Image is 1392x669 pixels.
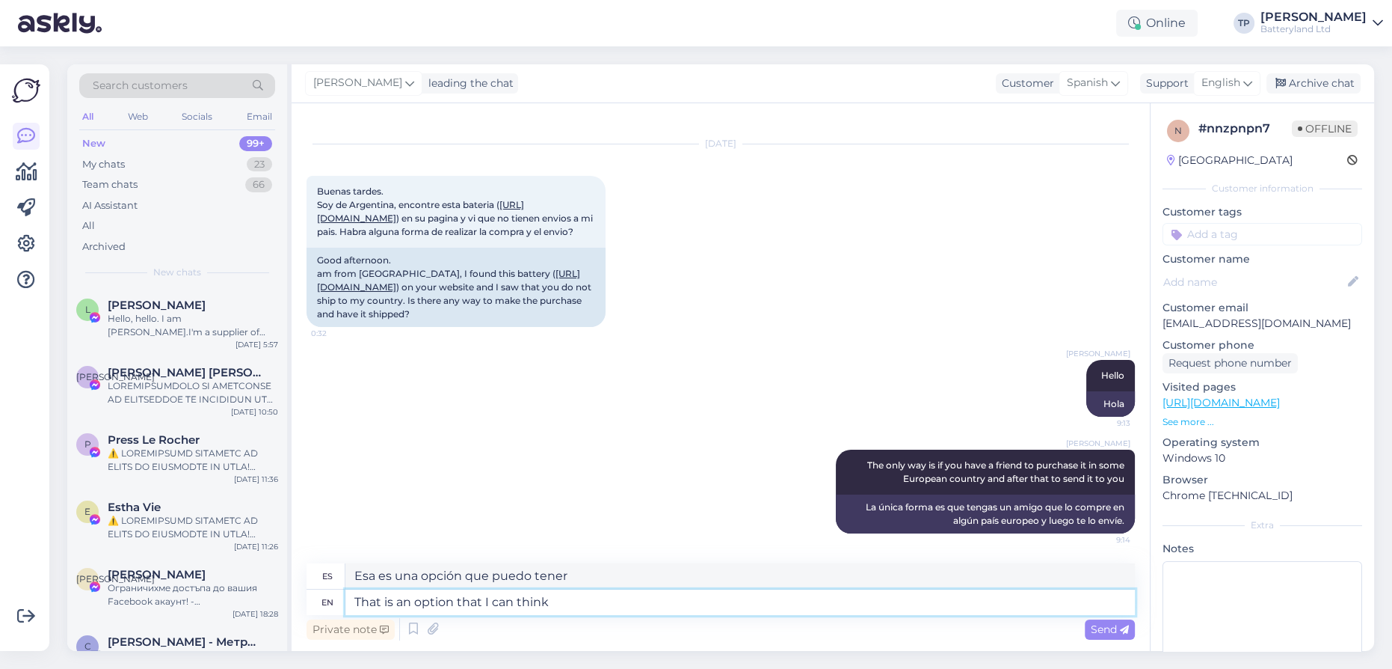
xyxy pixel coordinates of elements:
p: Operating system [1162,435,1362,450]
img: Askly Logo [12,76,40,105]
div: leading the chat [422,76,514,91]
div: Archived [82,239,126,254]
p: See more ... [1162,415,1362,429]
div: [PERSON_NAME] [1260,11,1367,23]
span: [PERSON_NAME] [1066,438,1130,449]
div: 23 [247,157,272,172]
p: Customer email [1162,300,1362,316]
div: Support [1140,76,1189,91]
p: Visited pages [1162,379,1362,395]
div: Batteryland Ltd [1260,23,1367,35]
span: С [84,641,91,652]
span: Антония Балабанова [108,568,206,581]
div: Socials [179,107,215,126]
p: Customer tags [1162,204,1362,220]
div: My chats [82,157,125,172]
div: [DATE] 11:36 [234,474,278,485]
div: 66 [245,177,272,192]
span: Estha Vie [108,501,161,514]
a: [PERSON_NAME]Batteryland Ltd [1260,11,1383,35]
textarea: That is an option that I can think [345,590,1135,615]
div: [DATE] [307,137,1135,150]
div: La única forma es que tengas un amigo que lo compre en algún país europeo y luego te lo envíe. [836,495,1135,534]
div: Request phone number [1162,353,1298,373]
input: Add a tag [1162,223,1362,245]
span: Send [1091,623,1129,636]
p: Browser [1162,472,1362,488]
div: [DATE] 10:50 [231,406,278,418]
div: Hola [1086,391,1135,417]
div: ⚠️ LOREMIPSUMD SITAMETC AD ELITS DO EIUSMODTE IN UTLA! Etdolor magnaaliq enimadminim veniamq nost... [108,514,278,541]
span: L [85,304,90,315]
span: The only way is if you have a friend to purchase it in some European country and after that to se... [867,459,1127,484]
div: [DATE] 18:28 [232,608,278,620]
div: 99+ [239,136,272,151]
div: Customer information [1162,182,1362,195]
span: [PERSON_NAME] [76,573,155,584]
span: Севинч Фучиджиева - Метрика ЕООД [108,635,263,649]
span: 9:13 [1074,418,1130,429]
textarea: Esa es una opción que puedo tener [345,563,1135,589]
div: [DATE] 5:57 [235,339,278,350]
div: es [322,563,333,589]
p: Customer name [1162,251,1362,267]
span: Л. Ирина [108,366,263,379]
div: All [79,107,96,126]
div: Hello, hello. I am [PERSON_NAME].I'm a supplier of OEM power adapters from [GEOGRAPHIC_DATA], [GE... [108,312,278,339]
div: Good afternoon. am from [GEOGRAPHIC_DATA], I found this battery ( ) on your website and I saw tha... [307,248,606,327]
div: Email [244,107,275,126]
span: New chats [153,266,201,279]
div: Ограничихме достъпа до вашия Facebook акаунт! - Непотвърждаването може да доведе до постоянно бло... [108,581,278,608]
div: Extra [1162,519,1362,532]
span: Press Le Rocher [108,433,200,447]
a: [URL][DOMAIN_NAME] [1162,396,1280,409]
p: Chrome [TECHNICAL_ID] [1162,488,1362,504]
div: Online [1116,10,1198,37]
input: Add name [1163,274,1345,290]
span: English [1201,75,1240,91]
div: Customer [996,76,1054,91]
p: Notes [1162,541,1362,557]
span: P [84,439,91,450]
div: Web [125,107,151,126]
div: # nnzpnpn7 [1198,120,1292,138]
div: [GEOGRAPHIC_DATA] [1167,153,1293,168]
div: Team chats [82,177,138,192]
span: Laura Zhang [108,299,206,312]
div: Archive chat [1266,73,1361,94]
div: en [321,590,333,615]
p: Windows 10 [1162,450,1362,466]
span: [PERSON_NAME] [313,75,402,91]
span: Offline [1292,120,1358,137]
div: New [82,136,105,151]
span: n [1174,125,1182,136]
div: ⚠️ LOREMIPSUMD SITAMETC AD ELITS DO EIUSMODTE IN UTLA! Etdolor magnaaliq enimadminim veniamq nost... [108,447,278,474]
p: Customer phone [1162,337,1362,353]
div: Private note [307,620,395,640]
div: TP [1234,13,1254,34]
span: E [84,506,90,517]
span: Hello [1101,370,1124,381]
p: [EMAIL_ADDRESS][DOMAIN_NAME] [1162,316,1362,332]
div: [DATE] 11:26 [234,541,278,552]
span: Buenas tardes. Soy de Argentina, encontre esta bateria ( ) en su pagina y vi que no tienen envios... [317,186,595,237]
span: Search customers [93,78,188,94]
span: 9:14 [1074,534,1130,546]
div: All [82,219,95,233]
span: Spanish [1067,75,1108,91]
div: LOREMIPSUMDOLO SI AMETCONSE AD ELITSEDDOE TE INCIDIDUN UT LABOREET Dolorem Aliquaenima, mi veniam... [108,379,278,406]
span: [PERSON_NAME] [1066,348,1130,359]
div: AI Assistant [82,198,138,213]
span: 0:32 [311,328,367,339]
span: [PERSON_NAME] [76,371,155,382]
